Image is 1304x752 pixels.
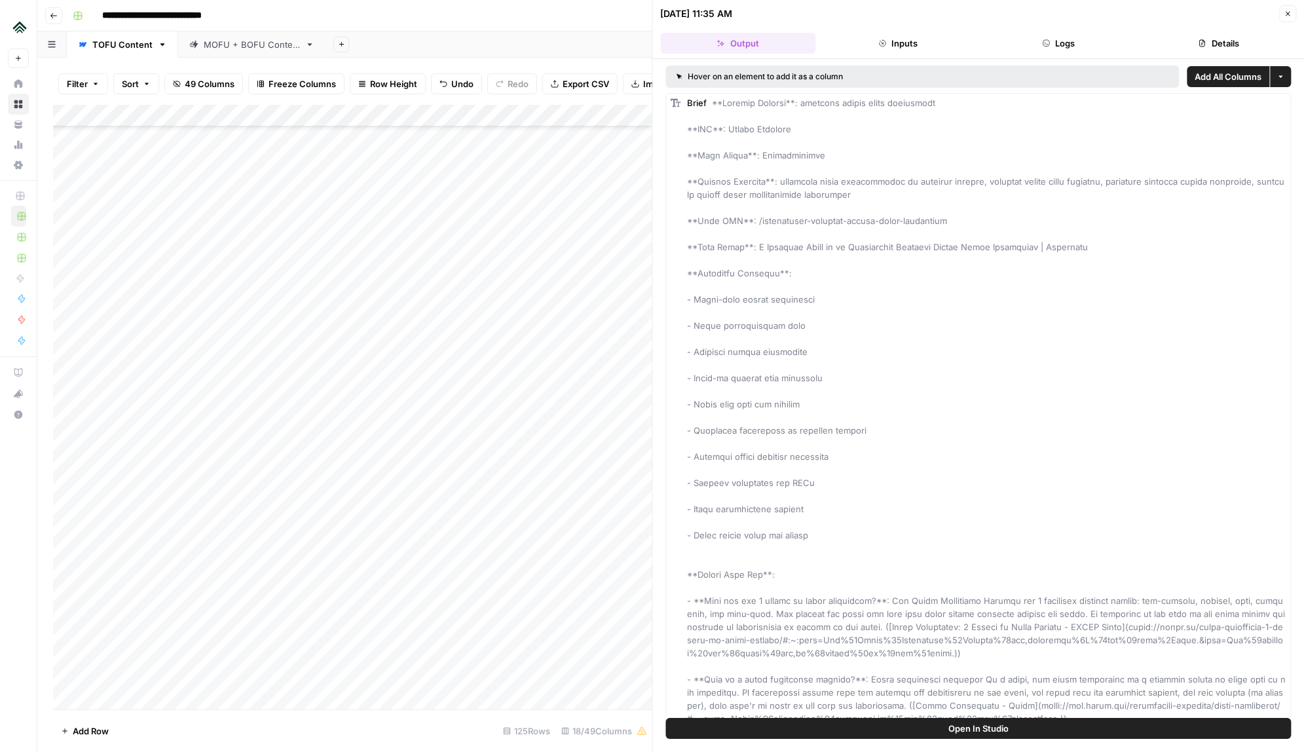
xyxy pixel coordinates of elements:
span: Open In Studio [948,722,1009,735]
span: Undo [451,77,474,90]
button: Workspace: Uplisting [8,10,29,43]
span: Export CSV [563,77,609,90]
button: Freeze Columns [248,73,345,94]
a: Usage [8,134,29,155]
button: Open In Studio [666,718,1292,739]
button: Add All Columns [1187,66,1269,87]
button: Export CSV [542,73,618,94]
button: Redo [487,73,537,94]
a: Home [8,73,29,94]
a: TOFU Content [67,31,178,58]
div: Hover on an element to add it as a column [677,71,1006,83]
span: Brief [688,98,707,108]
span: 49 Columns [185,77,234,90]
span: Add Row [73,724,109,738]
button: Inputs [821,33,976,54]
span: Import CSV [643,77,690,90]
button: Sort [113,73,159,94]
div: 18/49 Columns [556,721,652,742]
button: Import CSV [623,73,699,94]
a: Browse [8,94,29,115]
div: What's new? [9,384,28,404]
button: Add Row [53,721,117,742]
div: [DATE] 11:35 AM [661,7,733,20]
span: Filter [67,77,88,90]
a: AirOps Academy [8,362,29,383]
button: What's new? [8,383,29,404]
a: Settings [8,155,29,176]
span: Add All Columns [1195,70,1261,83]
button: Output [661,33,816,54]
span: Redo [508,77,529,90]
div: TOFU Content [92,38,153,51]
span: Row Height [370,77,417,90]
a: Your Data [8,114,29,135]
button: Help + Support [8,404,29,425]
a: MOFU + BOFU Content [178,31,326,58]
div: MOFU + BOFU Content [204,38,300,51]
button: 49 Columns [164,73,243,94]
img: Uplisting Logo [8,15,31,39]
button: Row Height [350,73,426,94]
button: Logs [981,33,1136,54]
div: 125 Rows [498,721,556,742]
button: Filter [58,73,108,94]
button: Undo [431,73,482,94]
button: Details [1141,33,1296,54]
span: Freeze Columns [269,77,336,90]
span: Sort [122,77,139,90]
